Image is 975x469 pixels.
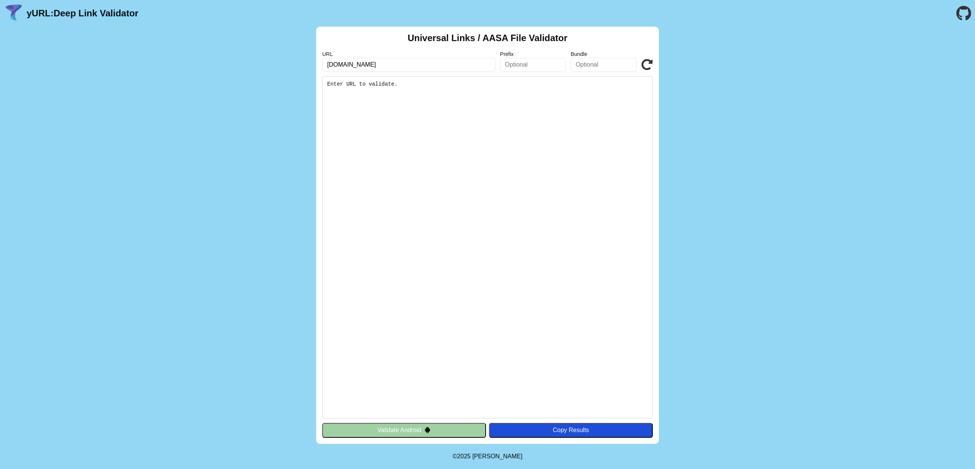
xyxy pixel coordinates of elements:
a: yURL:Deep Link Validator [27,8,138,19]
pre: Enter URL to validate. [322,76,653,418]
label: Prefix [500,51,566,57]
button: Validate Android [322,423,486,437]
img: yURL Logo [4,3,24,23]
button: Copy Results [489,423,653,437]
label: Bundle [571,51,637,57]
div: Copy Results [493,427,649,434]
label: URL [322,51,495,57]
h2: Universal Links / AASA File Validator [408,33,567,43]
input: Optional [571,58,637,72]
input: Required [322,58,495,72]
input: Optional [500,58,566,72]
img: droidIcon.svg [424,427,431,433]
footer: © [452,444,522,469]
a: Michael Ibragimchayev's Personal Site [472,453,523,459]
span: 2025 [457,453,471,459]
